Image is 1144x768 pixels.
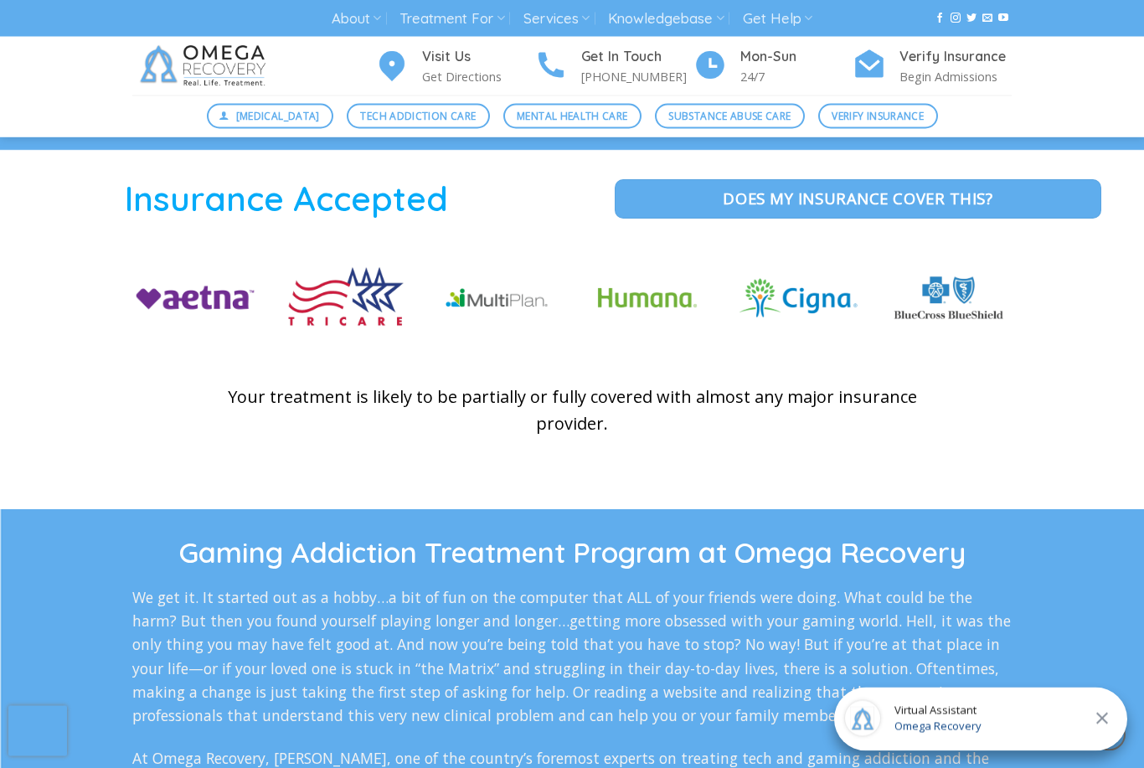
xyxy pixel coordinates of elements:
a: About [332,3,381,34]
a: Visit Us Get Directions [375,46,534,87]
a: Get Help [743,3,812,34]
span: [MEDICAL_DATA] [236,108,320,124]
h1: Gaming Addiction Treatment Program at Omega Recovery [132,535,1012,572]
h4: Visit Us [422,46,534,68]
a: Services [523,3,590,34]
p: 24/7 [740,67,853,86]
a: Send us an email [982,13,992,24]
a: Follow on YouTube [998,13,1008,24]
h4: Get In Touch [581,46,693,68]
h4: Mon-Sun [740,46,853,68]
span: Tech Addiction Care [360,108,476,124]
span: Substance Abuse Care [668,108,791,124]
h1: Insurance Accepted [13,177,559,221]
p: We get it. It started out as a hobby…a bit of fun on the computer that ALL of your friends were d... [132,586,1012,728]
a: Verify Insurance Begin Admissions [853,46,1012,87]
a: [MEDICAL_DATA] [207,104,334,129]
a: Treatment For [399,3,504,34]
img: Omega Recovery [132,37,279,95]
span: Mental Health Care [517,108,627,124]
a: Substance Abuse Care [655,104,805,129]
h4: Verify Insurance [899,46,1012,68]
p: [PHONE_NUMBER] [581,67,693,86]
a: Tech Addiction Care [347,104,490,129]
p: Begin Admissions [899,67,1012,86]
p: Your treatment is likely to be partially or fully covered with almost any major insurance provider. [208,384,936,438]
a: Follow on Facebook [935,13,945,24]
a: Get In Touch [PHONE_NUMBER] [534,46,693,87]
a: Does my Insurance cover this? [615,180,1100,219]
p: Get Directions [422,67,534,86]
a: Follow on Instagram [951,13,961,24]
span: Does my Insurance cover this? [723,187,992,211]
a: Mental Health Care [503,104,642,129]
a: Knowledgebase [608,3,724,34]
a: Verify Insurance [818,104,938,129]
span: Verify Insurance [832,108,924,124]
a: Follow on Twitter [966,13,977,24]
